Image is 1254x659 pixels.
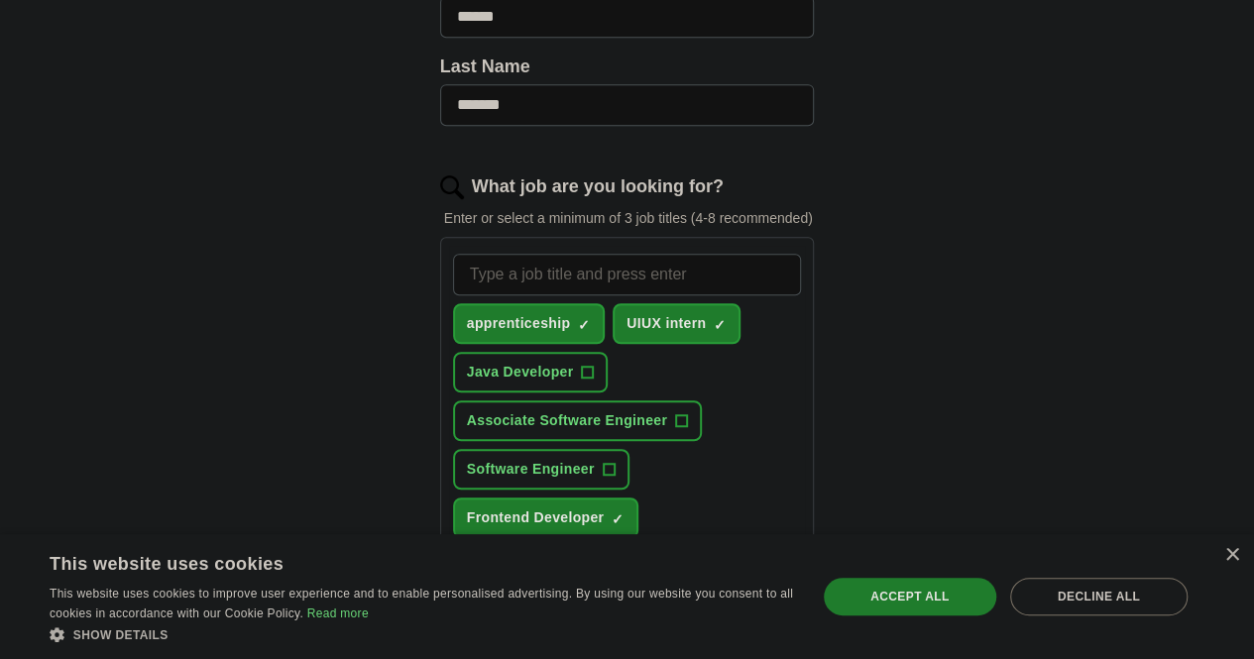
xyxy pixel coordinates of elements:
[453,400,702,441] button: Associate Software Engineer
[467,313,570,334] span: apprenticeship
[472,173,724,200] label: What job are you looking for?
[714,317,726,333] span: ✓
[1224,548,1239,563] div: Close
[453,303,605,344] button: apprenticeship✓
[467,459,595,480] span: Software Engineer
[50,587,793,620] span: This website uses cookies to improve user experience and to enable personalised advertising. By u...
[824,578,996,615] div: Accept all
[467,507,605,528] span: Frontend Developer
[578,317,590,333] span: ✓
[1010,578,1188,615] div: Decline all
[453,449,629,490] button: Software Engineer
[73,628,169,642] span: Show details
[50,546,744,576] div: This website uses cookies
[612,511,624,527] span: ✓
[440,54,815,80] label: Last Name
[467,362,574,383] span: Java Developer
[50,624,794,644] div: Show details
[440,175,464,199] img: search.png
[440,208,815,229] p: Enter or select a minimum of 3 job titles (4-8 recommended)
[307,606,369,620] a: Read more, opens a new window
[453,352,609,392] button: Java Developer
[453,497,639,538] button: Frontend Developer✓
[627,313,706,334] span: UIUX intern
[467,410,667,431] span: Associate Software Engineer
[613,303,741,344] button: UIUX intern✓
[453,254,802,295] input: Type a job title and press enter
